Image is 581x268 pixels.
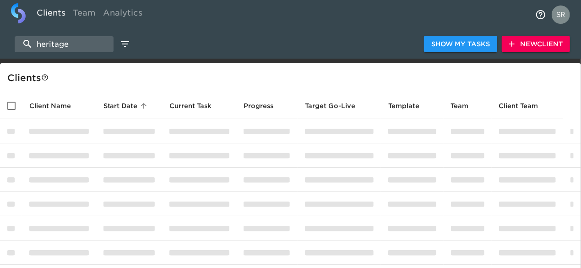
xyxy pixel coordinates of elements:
[431,38,490,50] span: Show My Tasks
[169,100,212,111] span: This is the next Task in this Hub that should be completed
[7,71,577,85] div: Client s
[530,4,552,26] button: notifications
[169,100,223,111] span: Current Task
[33,3,69,26] a: Clients
[117,36,133,52] button: edit
[552,5,570,24] img: Profile
[29,100,83,111] span: Client Name
[305,100,367,111] span: Target Go-Live
[69,3,99,26] a: Team
[11,3,26,23] img: logo
[15,36,114,52] input: search
[103,100,150,111] span: Start Date
[509,38,563,50] span: New Client
[502,36,570,53] button: NewClient
[99,3,146,26] a: Analytics
[451,100,481,111] span: Team
[41,74,49,81] svg: This is a list of all of your clients and clients shared with you
[305,100,355,111] span: Calculated based on the start date and the duration of all Tasks contained in this Hub.
[424,36,497,53] button: Show My Tasks
[388,100,431,111] span: Template
[244,100,285,111] span: Progress
[499,100,550,111] span: Client Team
